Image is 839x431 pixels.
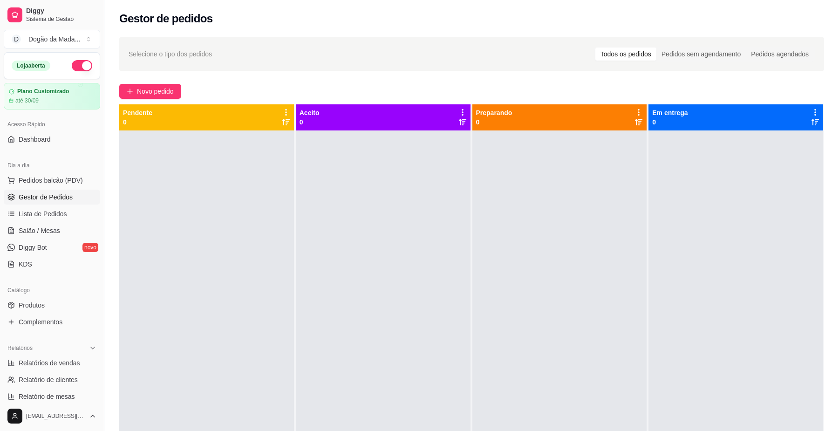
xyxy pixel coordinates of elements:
span: Gestor de Pedidos [19,192,73,202]
button: Novo pedido [119,84,181,99]
div: Pedidos sem agendamento [656,48,746,61]
a: Lista de Pedidos [4,206,100,221]
div: Acesso Rápido [4,117,100,132]
a: Salão / Mesas [4,223,100,238]
span: Novo pedido [137,86,174,96]
div: Todos os pedidos [595,48,656,61]
button: Pedidos balcão (PDV) [4,173,100,188]
div: Pedidos agendados [746,48,814,61]
span: Relatório de clientes [19,375,78,384]
span: Complementos [19,317,62,327]
span: D [12,34,21,44]
button: Select a team [4,30,100,48]
span: Selecione o tipo dos pedidos [129,49,212,59]
article: até 30/09 [15,97,39,104]
a: Gestor de Pedidos [4,190,100,205]
div: Catálogo [4,283,100,298]
h2: Gestor de pedidos [119,11,213,26]
span: Relatórios de vendas [19,358,80,368]
a: DiggySistema de Gestão [4,4,100,26]
a: Relatórios de vendas [4,356,100,370]
p: 0 [652,117,688,127]
a: Dashboard [4,132,100,147]
span: plus [127,88,133,95]
span: Relatório de mesas [19,392,75,401]
button: Alterar Status [72,60,92,71]
a: Diggy Botnovo [4,240,100,255]
span: Sistema de Gestão [26,15,96,23]
p: Aceito [300,108,320,117]
p: Em entrega [652,108,688,117]
p: Pendente [123,108,152,117]
p: 0 [476,117,512,127]
a: Relatório de mesas [4,389,100,404]
span: [EMAIL_ADDRESS][DOMAIN_NAME] [26,412,85,420]
div: Dia a dia [4,158,100,173]
span: Relatórios [7,344,33,352]
p: 0 [300,117,320,127]
span: Lista de Pedidos [19,209,67,219]
span: Produtos [19,301,45,310]
span: Salão / Mesas [19,226,60,235]
span: Dashboard [19,135,51,144]
a: Plano Customizadoaté 30/09 [4,83,100,109]
a: Complementos [4,315,100,329]
a: Produtos [4,298,100,313]
span: Diggy [26,7,96,15]
a: KDS [4,257,100,272]
span: KDS [19,260,32,269]
div: Loja aberta [12,61,50,71]
span: Diggy Bot [19,243,47,252]
div: Dogão da Mada ... [28,34,80,44]
p: 0 [123,117,152,127]
a: Relatório de clientes [4,372,100,387]
span: Pedidos balcão (PDV) [19,176,83,185]
p: Preparando [476,108,512,117]
button: [EMAIL_ADDRESS][DOMAIN_NAME] [4,405,100,427]
article: Plano Customizado [17,88,69,95]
